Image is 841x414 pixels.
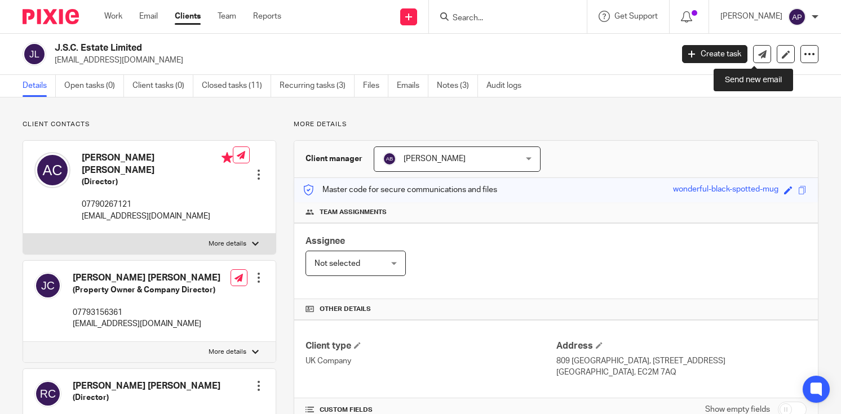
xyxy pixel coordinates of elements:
p: 07790267121 [82,199,233,210]
a: Details [23,75,56,97]
a: Team [218,11,236,22]
p: [PERSON_NAME] [720,11,782,22]
a: Create task [682,45,747,63]
i: Primary [222,152,233,163]
h5: (Property Owner & Company Director) [73,284,220,296]
a: Client tasks (0) [132,75,193,97]
p: More details [209,239,246,248]
div: wonderful-black-spotted-mug [673,184,778,197]
p: Master code for secure communications and files [303,184,497,195]
a: Email [139,11,158,22]
p: [EMAIL_ADDRESS][DOMAIN_NAME] [55,55,665,66]
img: svg%3E [383,152,396,166]
a: Audit logs [486,75,530,97]
p: [EMAIL_ADDRESS][DOMAIN_NAME] [73,318,220,330]
a: Files [363,75,388,97]
img: svg%3E [34,380,61,407]
h5: (Director) [73,392,220,403]
span: Team assignments [320,208,387,217]
p: 07793156361 [73,307,220,318]
h2: J.S.C. Estate Limited [55,42,543,54]
h4: [PERSON_NAME] [PERSON_NAME] [73,272,220,284]
input: Search [452,14,553,24]
p: 809 [GEOGRAPHIC_DATA], [STREET_ADDRESS] [556,355,807,367]
h3: Client manager [306,153,362,164]
span: Assignee [306,237,345,246]
img: svg%3E [23,42,46,66]
h4: Client type [306,340,556,352]
a: Recurring tasks (3) [280,75,355,97]
a: Notes (3) [437,75,478,97]
a: Reports [253,11,281,22]
span: Get Support [614,12,658,20]
p: More details [294,120,818,129]
span: Other details [320,305,371,314]
h4: [PERSON_NAME] [PERSON_NAME] [82,152,233,176]
img: svg%3E [34,152,70,188]
h5: (Director) [82,176,233,188]
p: [EMAIL_ADDRESS][DOMAIN_NAME] [82,211,233,222]
span: [PERSON_NAME] [404,155,466,163]
img: Pixie [23,9,79,24]
a: Clients [175,11,201,22]
a: Work [104,11,122,22]
span: Not selected [315,260,360,268]
p: More details [209,348,246,357]
h4: [PERSON_NAME] [PERSON_NAME] [73,380,220,392]
img: svg%3E [34,272,61,299]
img: svg%3E [788,8,806,26]
p: UK Company [306,355,556,367]
h4: Address [556,340,807,352]
p: Client contacts [23,120,276,129]
a: Open tasks (0) [64,75,124,97]
p: [GEOGRAPHIC_DATA], EC2M 7AQ [556,367,807,378]
a: Closed tasks (11) [202,75,271,97]
a: Emails [397,75,428,97]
